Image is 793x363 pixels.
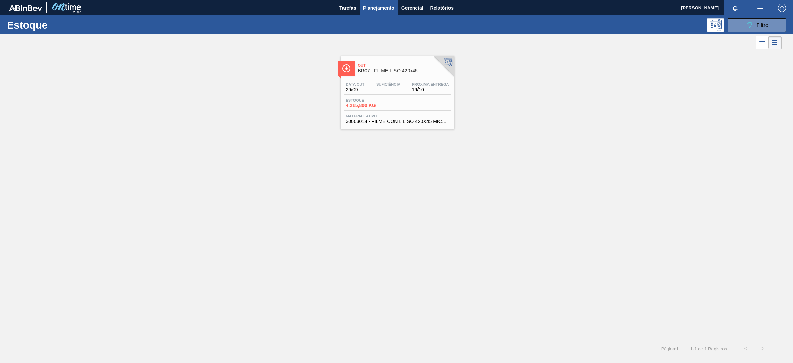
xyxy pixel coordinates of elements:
span: 30003014 - FILME CONT. LISO 420X45 MICRAS [346,119,449,124]
img: TNhmsLtSVTkK8tSr43FrP2fwEKptu5GPRR3wAAAABJRU5ErkJggg== [9,5,42,11]
span: Data out [346,82,365,86]
span: Planejamento [363,4,394,12]
button: < [737,340,754,357]
h1: Estoque [7,21,113,29]
div: Visão em Cards [769,36,782,49]
a: ÍconeOutBR07 - FILME LISO 420x45Data out29/09Suficiência-Próxima Entrega19/10Estoque4.215,800 KGM... [336,51,458,129]
span: Tarefas [339,4,356,12]
button: > [754,340,772,357]
span: - [376,87,400,92]
button: Filtro [728,18,786,32]
span: Filtro [757,22,769,28]
span: Out [358,63,451,68]
span: 1 - 1 de 1 Registros [689,346,727,351]
span: 19/10 [412,87,449,92]
img: Logout [778,4,786,12]
span: 4.215,800 KG [346,103,394,108]
button: Notificações [724,3,746,13]
span: Próxima Entrega [412,82,449,86]
span: Gerencial [401,4,423,12]
div: Pogramando: nenhum usuário selecionado [707,18,724,32]
div: Visão em Lista [756,36,769,49]
span: 29/09 [346,87,365,92]
img: userActions [756,4,764,12]
img: Ícone [342,64,351,73]
span: Material ativo [346,114,449,118]
span: Página : 1 [661,346,679,351]
span: BR07 - FILME LISO 420x45 [358,68,451,73]
span: Relatórios [430,4,454,12]
span: Estoque [346,98,394,102]
span: Suficiência [376,82,400,86]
